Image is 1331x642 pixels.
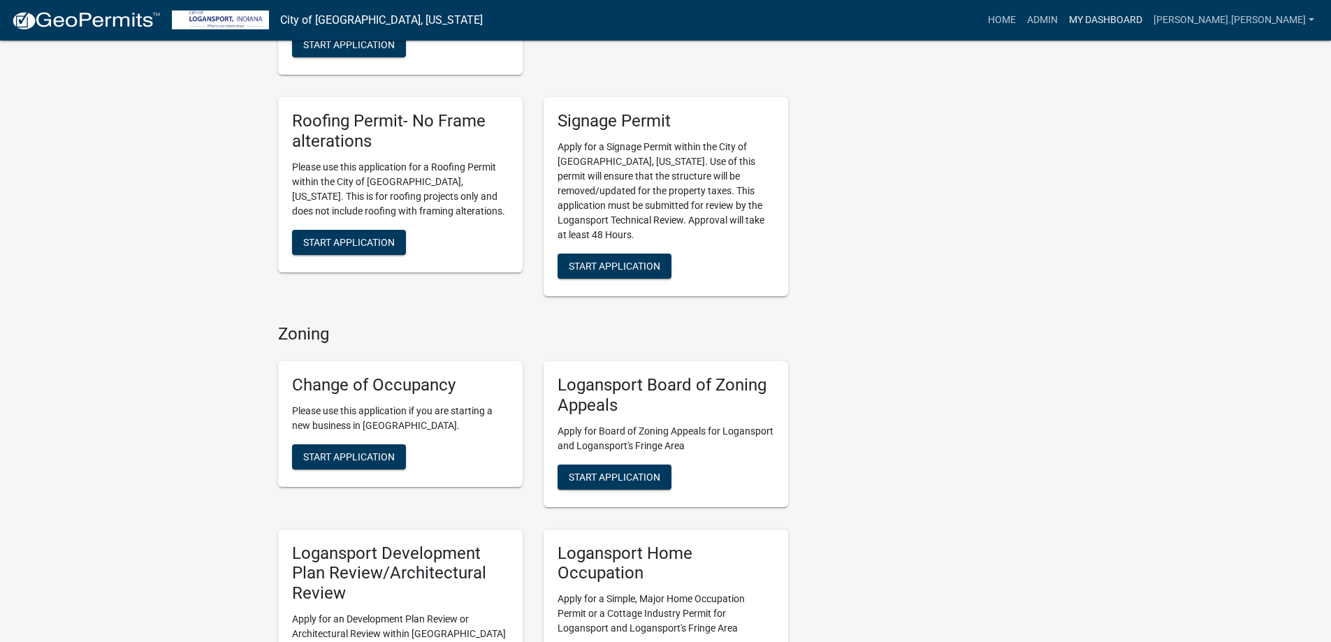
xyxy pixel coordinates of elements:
[558,111,774,131] h5: Signage Permit
[292,375,509,395] h5: Change of Occupancy
[292,404,509,433] p: Please use this application if you are starting a new business in [GEOGRAPHIC_DATA].
[292,444,406,469] button: Start Application
[292,230,406,255] button: Start Application
[558,375,774,416] h5: Logansport Board of Zoning Appeals
[292,111,509,152] h5: Roofing Permit- No Frame alterations
[558,592,774,636] p: Apply for a Simple, Major Home Occupation Permit or a Cottage Industry Permit for Logansport and ...
[292,32,406,57] button: Start Application
[558,543,774,584] h5: Logansport Home Occupation
[569,261,660,272] span: Start Application
[569,471,660,482] span: Start Application
[280,8,483,32] a: City of [GEOGRAPHIC_DATA], [US_STATE]
[303,451,395,462] span: Start Application
[558,424,774,453] p: Apply for Board of Zoning Appeals for Logansport and Logansport's Fringe Area
[292,160,509,219] p: Please use this application for a Roofing Permit within the City of [GEOGRAPHIC_DATA], [US_STATE]...
[982,7,1021,34] a: Home
[172,10,269,29] img: City of Logansport, Indiana
[292,543,509,604] h5: Logansport Development Plan Review/Architectural Review
[278,324,788,344] h4: Zoning
[558,140,774,242] p: Apply for a Signage Permit within the City of [GEOGRAPHIC_DATA], [US_STATE]. Use of this permit w...
[1148,7,1320,34] a: [PERSON_NAME].[PERSON_NAME]
[558,254,671,279] button: Start Application
[303,39,395,50] span: Start Application
[303,237,395,248] span: Start Application
[1063,7,1148,34] a: My Dashboard
[558,465,671,490] button: Start Application
[1021,7,1063,34] a: Admin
